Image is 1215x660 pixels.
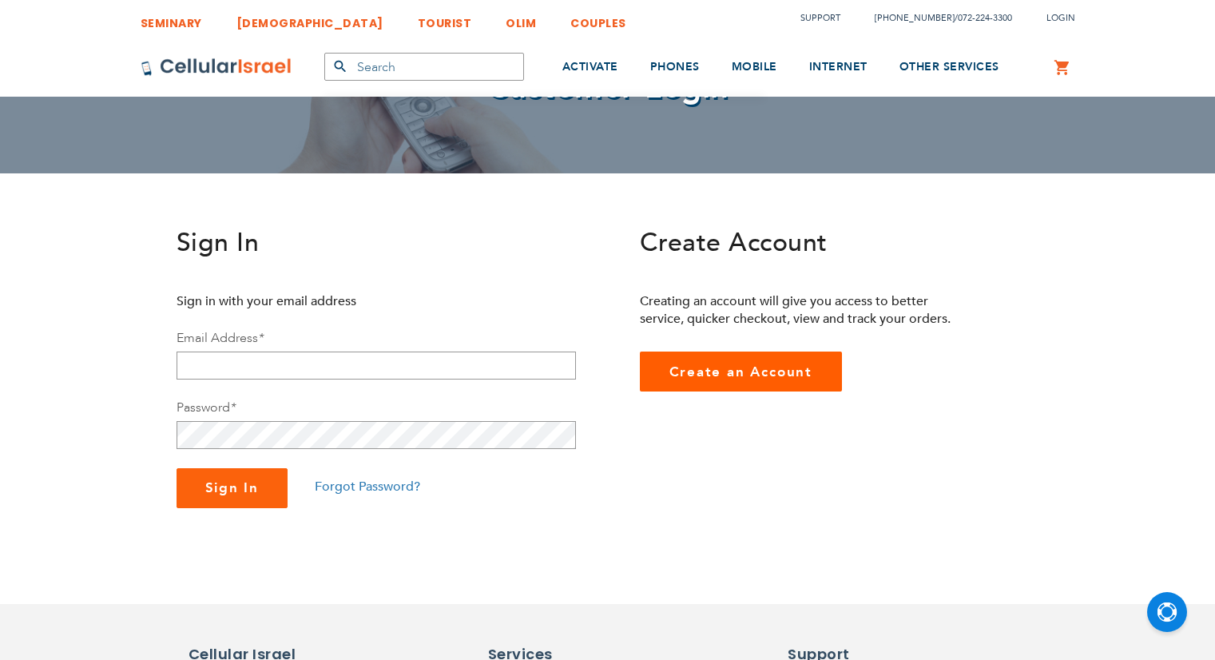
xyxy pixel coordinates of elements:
input: Search [324,53,524,81]
a: Create an Account [640,352,843,392]
a: SEMINARY [141,4,202,34]
a: OTHER SERVICES [899,38,999,97]
span: Login [1046,12,1075,24]
span: PHONES [650,59,700,74]
p: Sign in with your email address [177,292,500,310]
label: Email Address [177,329,264,347]
p: Creating an account will give you access to better service, quicker checkout, view and track your... [640,292,963,328]
span: MOBILE [732,59,777,74]
a: PHONES [650,38,700,97]
a: [PHONE_NUMBER] [875,12,955,24]
a: Support [800,12,840,24]
a: TOURIST [418,4,472,34]
img: Cellular Israel Logo [141,58,292,77]
span: Create an Account [669,363,813,381]
a: ACTIVATE [562,38,618,97]
a: OLIM [506,4,536,34]
span: INTERNET [809,59,868,74]
span: ACTIVATE [562,59,618,74]
input: Email [177,352,576,380]
span: Create Account [640,225,828,260]
a: 072-224-3300 [958,12,1012,24]
button: Sign In [177,468,288,508]
a: INTERNET [809,38,868,97]
span: Sign In [205,479,260,497]
a: COUPLES [570,4,626,34]
a: MOBILE [732,38,777,97]
a: [DEMOGRAPHIC_DATA] [236,4,383,34]
a: Forgot Password? [315,478,420,495]
li: / [859,6,1012,30]
span: Sign In [177,225,260,260]
label: Password [177,399,236,416]
span: OTHER SERVICES [899,59,999,74]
